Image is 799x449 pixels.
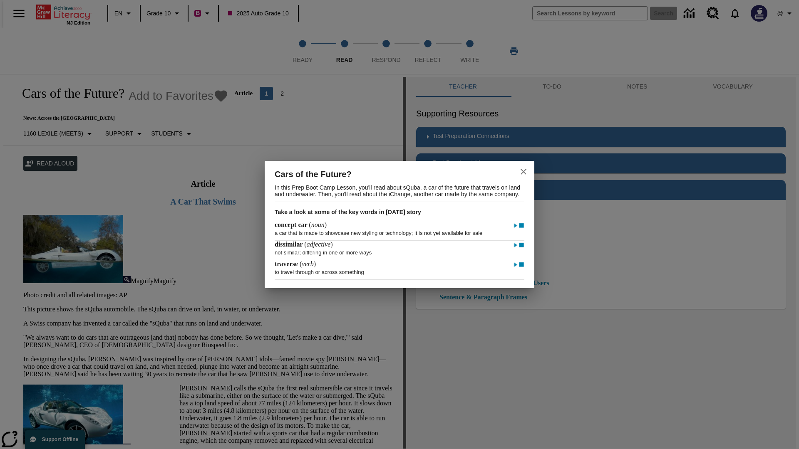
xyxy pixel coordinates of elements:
p: a car that is made to showcase new styling or technology; it is not yet available for sale [275,226,524,236]
h4: ( ) [275,260,316,268]
img: Play - concept car [513,222,519,230]
span: traverse [275,260,300,267]
img: Play - traverse [513,261,519,269]
span: adjective [307,241,331,248]
span: dissimilar [275,241,304,248]
span: verb [302,260,313,267]
h4: ( ) [275,221,327,229]
img: Play - dissimilar [513,241,519,249]
button: close [514,162,533,182]
p: to travel through or across something [275,265,524,275]
p: not similar; differing in one or more ways [275,245,524,256]
img: Stop - concept car [519,222,524,230]
img: Stop - dissimilar [519,241,524,249]
p: In this Prep Boot Camp Lesson, you'll read about sQuba, a car of the future that travels on land ... [275,181,524,202]
span: concept car [275,221,309,228]
h4: ( ) [275,241,333,248]
h2: Cars of the Future? [275,168,499,181]
h3: Take a look at some of the key words in [DATE] story [275,202,524,221]
img: Stop - traverse [519,261,524,269]
span: noun [311,221,325,228]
